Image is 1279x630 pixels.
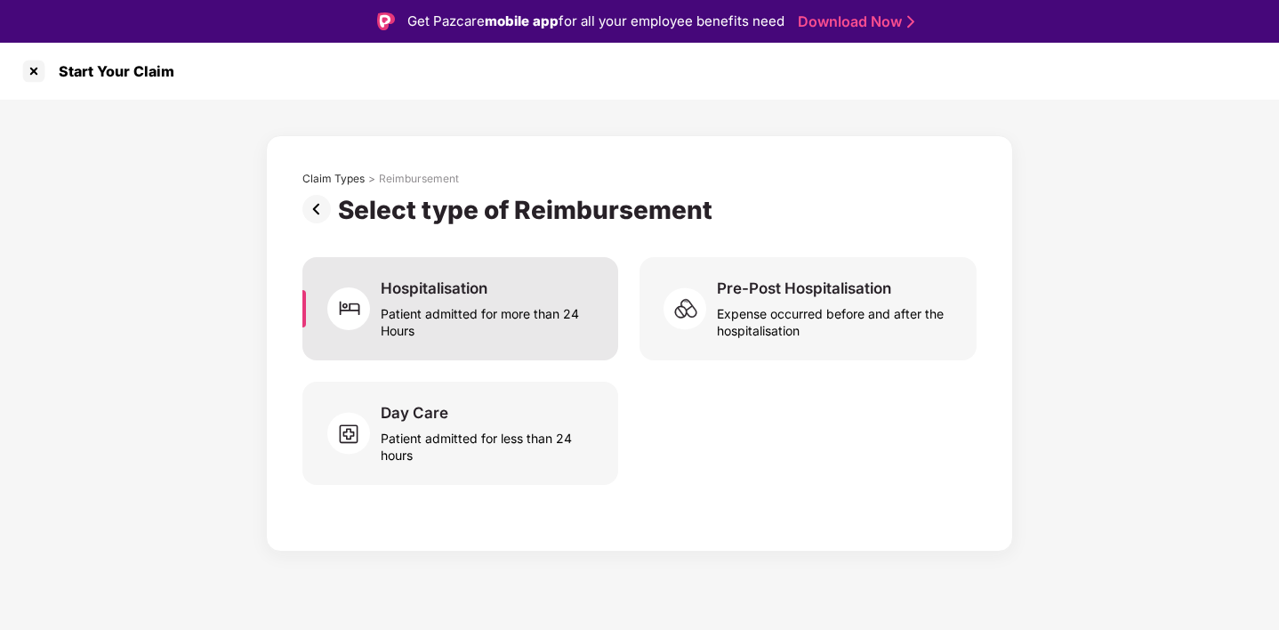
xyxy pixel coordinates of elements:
[381,279,487,298] div: Hospitalisation
[302,172,365,186] div: Claim Types
[407,11,784,32] div: Get Pazcare for all your employee benefits need
[717,298,955,339] div: Expense occurred before and after the hospitalisation
[327,282,381,335] img: svg+xml;base64,PHN2ZyB4bWxucz0iaHR0cDovL3d3dy53My5vcmcvMjAwMC9zdmciIHdpZHRoPSI2MCIgaGVpZ2h0PSI2MC...
[302,195,338,223] img: svg+xml;base64,PHN2ZyBpZD0iUHJldi0zMngzMiIgeG1sbnM9Imh0dHA6Ly93d3cudzMub3JnLzIwMDAvc3ZnIiB3aWR0aD...
[381,423,597,464] div: Patient admitted for less than 24 hours
[327,407,381,460] img: svg+xml;base64,PHN2ZyB4bWxucz0iaHR0cDovL3d3dy53My5vcmcvMjAwMC9zdmciIHdpZHRoPSI2MCIgaGVpZ2h0PSI1OC...
[798,12,909,31] a: Download Now
[907,12,914,31] img: Stroke
[48,62,174,80] div: Start Your Claim
[485,12,559,29] strong: mobile app
[717,279,891,298] div: Pre-Post Hospitalisation
[379,172,459,186] div: Reimbursement
[381,298,597,339] div: Patient admitted for more than 24 Hours
[664,282,717,335] img: svg+xml;base64,PHN2ZyB4bWxucz0iaHR0cDovL3d3dy53My5vcmcvMjAwMC9zdmciIHdpZHRoPSI2MCIgaGVpZ2h0PSI1OC...
[338,195,720,225] div: Select type of Reimbursement
[381,403,448,423] div: Day Care
[377,12,395,30] img: Logo
[368,172,375,186] div: >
